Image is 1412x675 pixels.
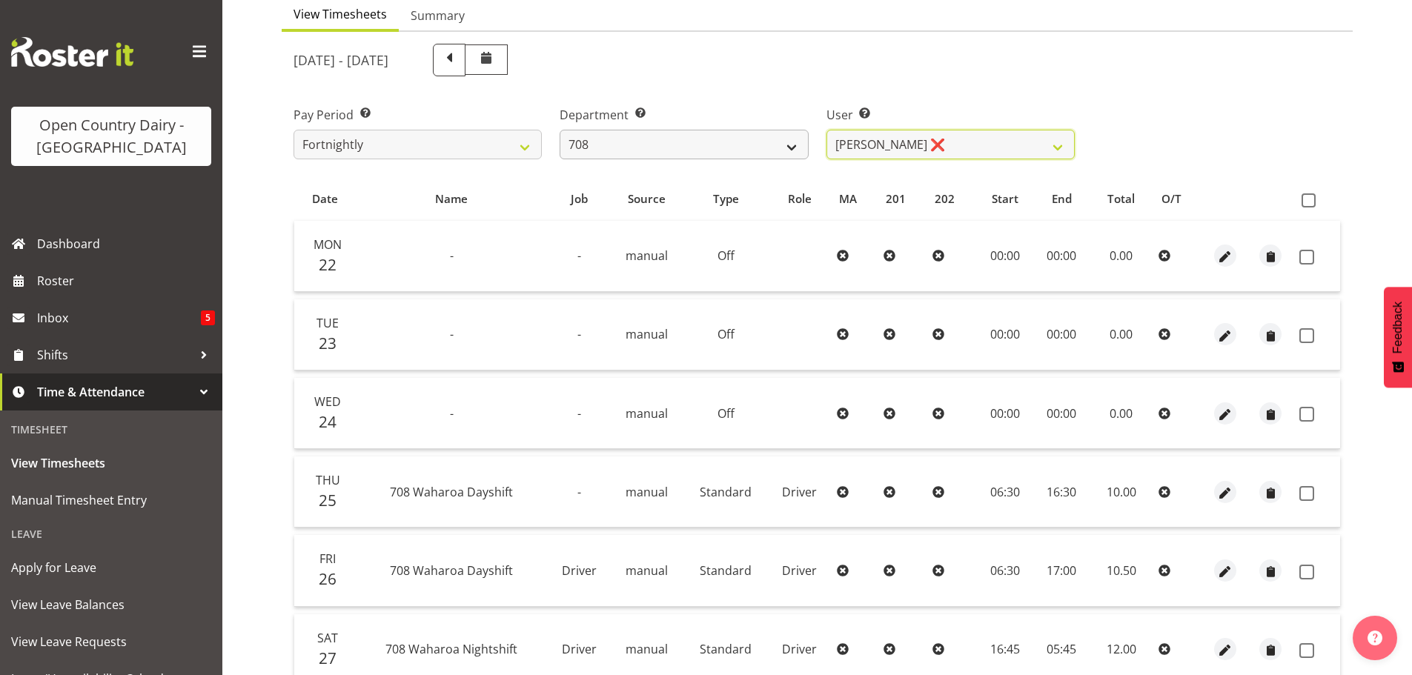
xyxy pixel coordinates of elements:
span: manual [626,641,668,657]
span: MA [839,190,857,207]
td: 0.00 [1090,299,1153,370]
td: 00:00 [1034,221,1090,292]
span: manual [626,247,668,264]
td: Off [683,221,769,292]
span: Summary [411,7,465,24]
span: 25 [319,490,337,511]
td: 0.00 [1090,221,1153,292]
span: View Leave Requests [11,631,211,653]
span: 23 [319,333,337,353]
span: 708 Waharoa Nightshift [385,641,517,657]
div: Open Country Dairy - [GEOGRAPHIC_DATA] [26,114,196,159]
label: User [826,106,1075,124]
span: - [450,405,454,422]
span: View Timesheets [294,5,387,23]
img: Rosterit website logo [11,37,133,67]
span: - [577,405,581,422]
td: 00:00 [1034,299,1090,370]
span: manual [626,326,668,342]
a: View Leave Requests [4,623,219,660]
span: Tue [316,315,339,331]
span: - [577,484,581,500]
span: Source [628,190,666,207]
span: Driver [782,484,817,500]
span: Feedback [1391,302,1405,353]
span: Roster [37,270,215,292]
span: Role [788,190,812,207]
span: Total [1107,190,1135,207]
td: 17:00 [1034,535,1090,606]
button: Feedback - Show survey [1384,287,1412,388]
td: 00:00 [976,221,1035,292]
span: Driver [562,641,597,657]
span: manual [626,562,668,579]
span: Dashboard [37,233,215,255]
a: View Leave Balances [4,586,219,623]
span: 202 [935,190,955,207]
td: 16:30 [1034,456,1090,528]
span: 201 [886,190,906,207]
a: View Timesheets [4,445,219,482]
h5: [DATE] - [DATE] [294,52,388,68]
span: Sat [317,630,338,646]
a: Manual Timesheet Entry [4,482,219,519]
span: 22 [319,254,337,275]
span: manual [626,484,668,500]
span: Job [571,190,588,207]
img: help-xxl-2.png [1368,631,1382,645]
span: - [577,326,581,342]
span: Driver [562,562,597,579]
span: View Leave Balances [11,593,211,616]
span: O/T [1161,190,1181,207]
td: 10.00 [1090,456,1153,528]
span: 27 [319,648,337,668]
span: Driver [782,641,817,657]
span: View Timesheets [11,452,211,474]
label: Pay Period [294,106,542,124]
a: Apply for Leave [4,549,219,586]
span: 26 [319,568,337,589]
span: manual [626,405,668,422]
td: Standard [683,456,769,528]
span: - [450,247,454,264]
span: Type [713,190,739,207]
td: Off [683,378,769,449]
td: Standard [683,535,769,606]
span: Wed [314,393,341,410]
div: Timesheet [4,414,219,445]
span: Name [435,190,468,207]
span: Fri [319,551,336,567]
span: 708 Waharoa Dayshift [390,562,513,579]
td: 0.00 [1090,378,1153,449]
td: 00:00 [1034,378,1090,449]
label: Department [560,106,808,124]
span: Mon [314,236,342,253]
span: Shifts [37,344,193,366]
span: Manual Timesheet Entry [11,489,211,511]
span: Inbox [37,307,201,329]
span: Apply for Leave [11,556,211,579]
span: 5 [201,310,215,325]
span: Start [992,190,1018,207]
span: - [577,247,581,264]
span: - [450,326,454,342]
span: End [1052,190,1072,207]
td: 00:00 [976,378,1035,449]
span: Time & Attendance [37,381,193,403]
span: 24 [319,411,337,432]
span: Date [312,190,338,207]
td: 06:30 [976,456,1035,528]
span: Thu [316,472,340,488]
span: Driver [782,562,817,579]
div: Leave [4,519,219,549]
td: 10.50 [1090,535,1153,606]
td: Off [683,299,769,370]
td: 00:00 [976,299,1035,370]
td: 06:30 [976,535,1035,606]
span: 708 Waharoa Dayshift [390,484,513,500]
